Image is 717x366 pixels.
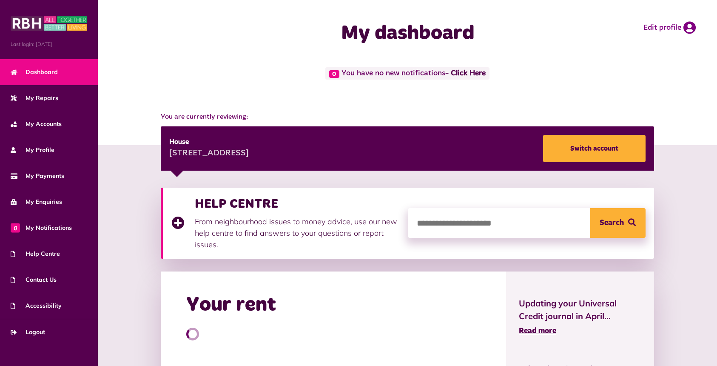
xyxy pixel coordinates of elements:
a: Updating your Universal Credit journal in April... Read more [519,297,641,337]
a: - Click Here [445,70,486,77]
p: From neighbourhood issues to money advice, use our new help centre to find answers to your questi... [195,216,400,250]
span: Read more [519,327,556,335]
span: Search [600,208,624,238]
span: My Profile [11,146,54,154]
span: My Payments [11,172,64,180]
span: 0 [11,223,20,232]
a: Edit profile [643,21,696,34]
span: Accessibility [11,301,62,310]
span: Dashboard [11,68,58,77]
button: Search [590,208,646,238]
img: MyRBH [11,15,87,32]
span: Contact Us [11,275,57,284]
h2: Your rent [186,293,276,317]
a: Switch account [543,135,646,162]
span: Help Centre [11,249,60,258]
span: My Enquiries [11,197,62,206]
h1: My dashboard [261,21,554,46]
h3: HELP CENTRE [195,196,400,212]
span: Logout [11,328,45,337]
span: Last login: [DATE] [11,40,87,48]
div: [STREET_ADDRESS] [169,147,249,160]
span: You are currently reviewing: [161,112,654,122]
span: 0 [329,70,339,78]
span: My Accounts [11,120,62,129]
span: My Repairs [11,94,58,103]
span: Updating your Universal Credit journal in April... [519,297,641,323]
span: You have no new notifications [325,67,489,80]
div: House [169,137,249,147]
span: My Notifications [11,223,72,232]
